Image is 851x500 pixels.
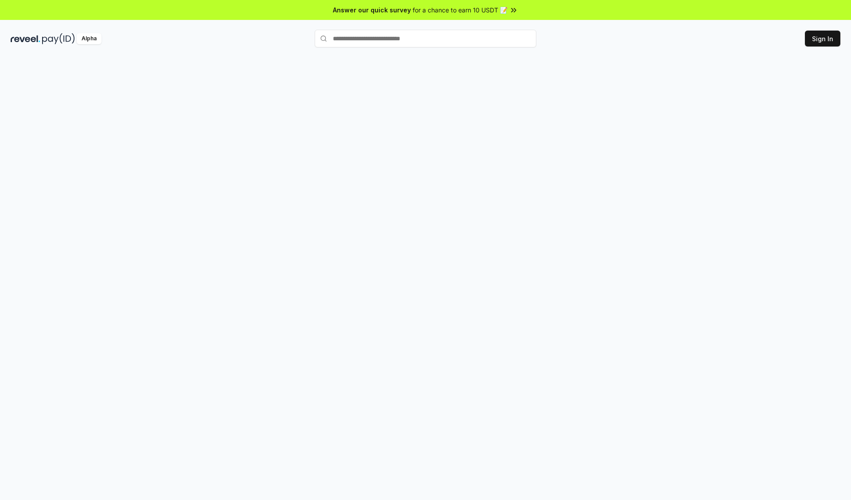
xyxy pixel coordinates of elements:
span: Answer our quick survey [333,5,411,15]
img: pay_id [42,33,75,44]
span: for a chance to earn 10 USDT 📝 [413,5,507,15]
img: reveel_dark [11,33,40,44]
button: Sign In [805,31,840,47]
div: Alpha [77,33,101,44]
